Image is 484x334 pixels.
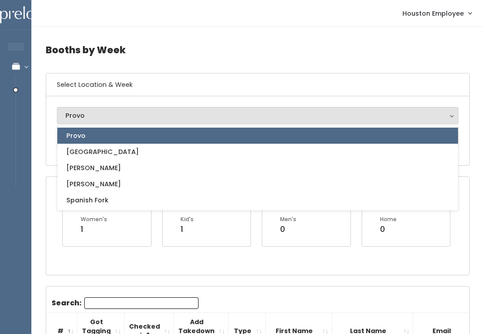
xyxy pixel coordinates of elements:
div: Home [380,215,397,223]
label: Search: [52,297,199,309]
h6: Select Location & Week [46,73,469,96]
div: Provo [65,111,450,120]
div: 1 [81,223,107,235]
h4: Booths by Week [46,38,470,62]
span: [PERSON_NAME] [66,163,121,173]
button: Provo [57,107,458,124]
div: Men's [280,215,296,223]
span: [PERSON_NAME] [66,179,121,189]
div: 0 [280,223,296,235]
div: Kid's [181,215,194,223]
div: Women's [81,215,107,223]
div: 0 [380,223,397,235]
input: Search: [84,297,199,309]
span: Provo [66,131,86,141]
span: Spanish Fork [66,195,108,205]
span: [GEOGRAPHIC_DATA] [66,147,139,157]
div: 1 [181,223,194,235]
span: Houston Employee [402,9,464,18]
a: Houston Employee [393,4,480,23]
